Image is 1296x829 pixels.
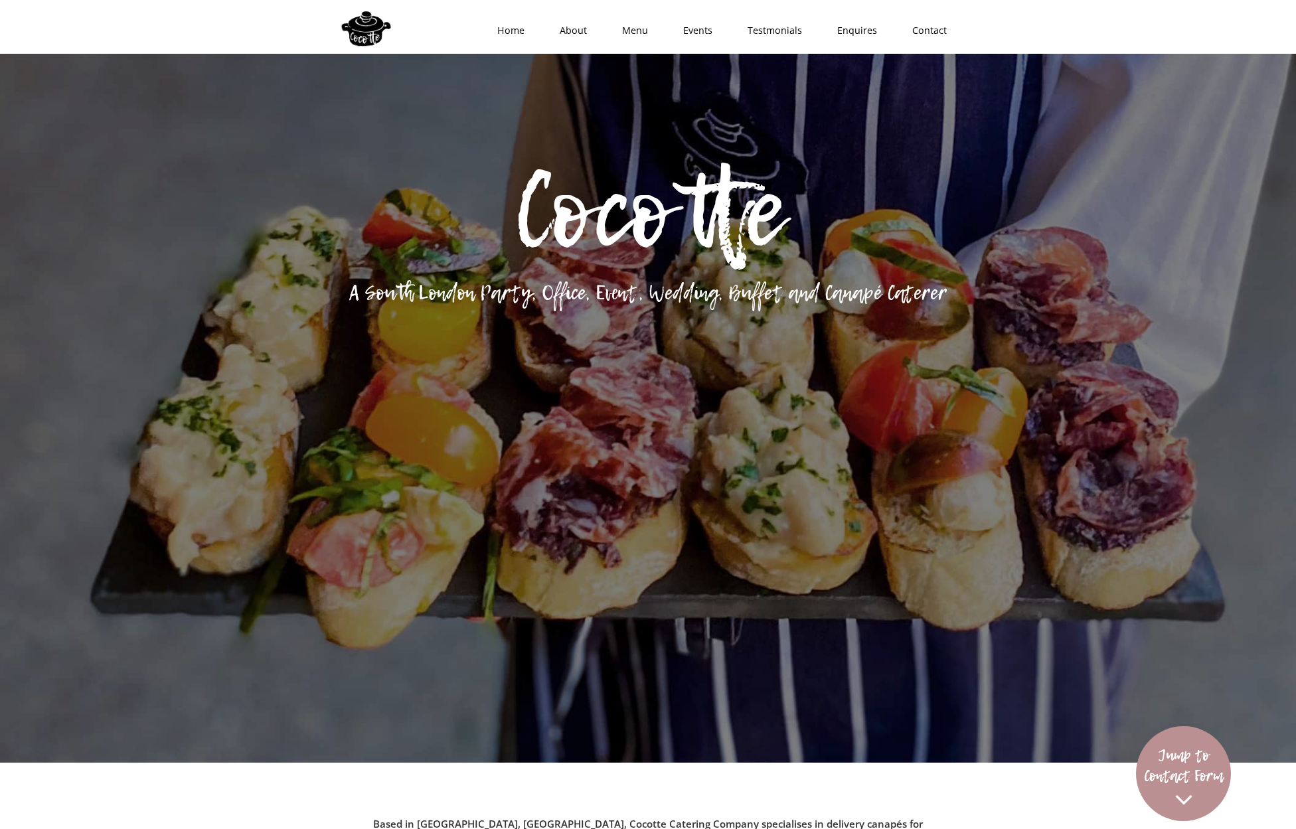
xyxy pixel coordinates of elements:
[815,11,890,50] a: Enquires
[538,11,600,50] a: About
[726,11,815,50] a: Testmonials
[890,11,960,50] a: Contact
[661,11,726,50] a: Events
[475,11,538,50] a: Home
[600,11,661,50] a: Menu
